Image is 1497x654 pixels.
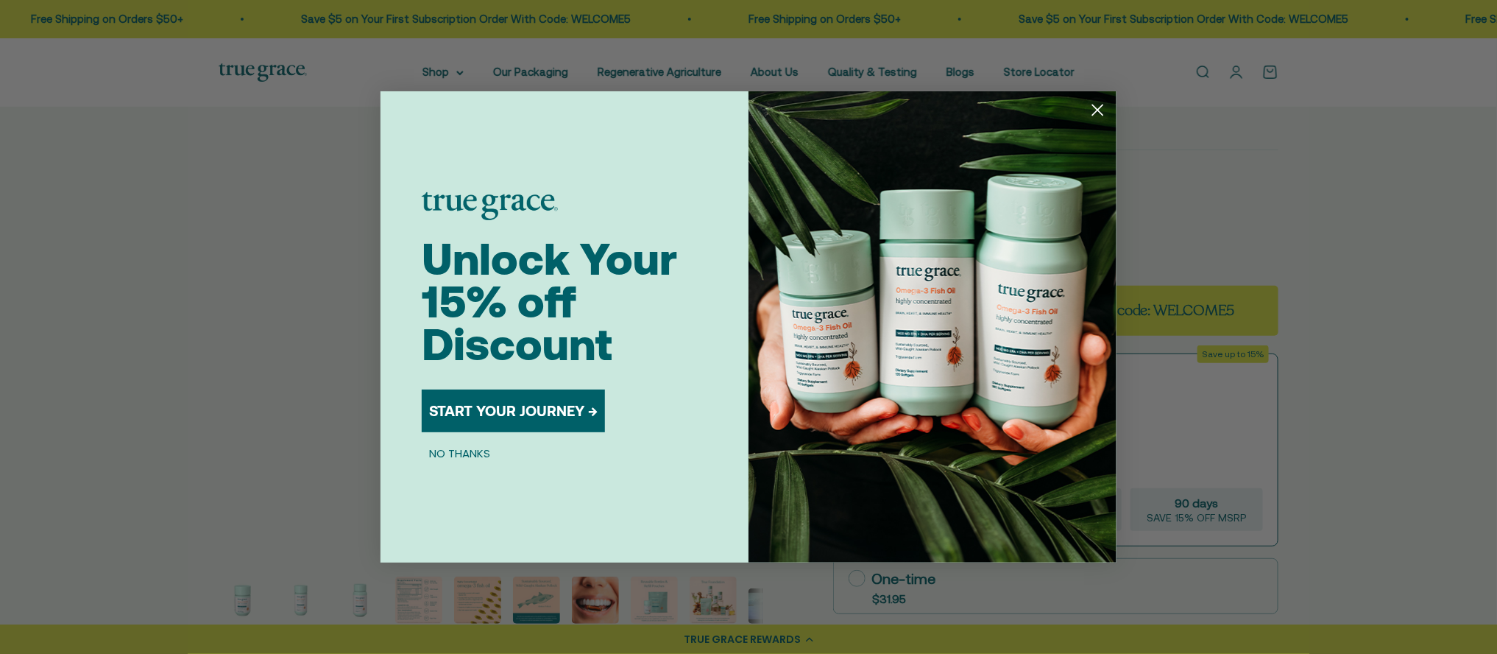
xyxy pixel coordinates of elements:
[422,390,605,432] button: START YOUR JOURNEY →
[422,233,677,370] span: Unlock Your 15% off Discount
[422,192,558,220] img: logo placeholder
[748,91,1116,563] img: 098727d5-50f8-4f9b-9554-844bb8da1403.jpeg
[1085,97,1111,123] button: Close dialog
[422,444,498,462] button: NO THANKS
